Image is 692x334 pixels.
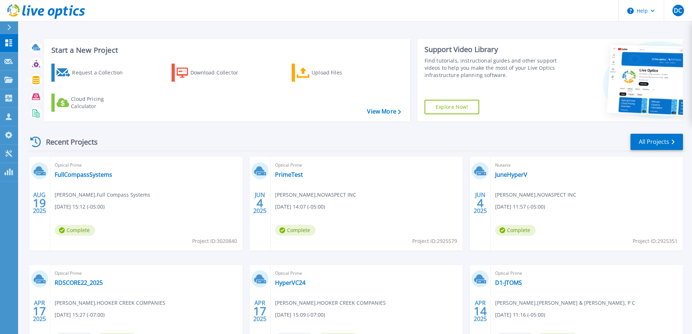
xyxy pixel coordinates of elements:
[275,299,386,307] span: [PERSON_NAME] , HOOKER CREEK COMPANIES
[253,298,267,324] div: APR 2025
[495,161,679,169] span: Nutanix
[275,161,459,169] span: Optical Prime
[275,225,316,236] span: Complete
[55,225,95,236] span: Complete
[33,308,46,314] span: 17
[474,308,487,314] span: 14
[33,298,46,324] div: APR 2025
[425,45,560,54] div: Support Video Library
[51,94,132,112] a: Cloud Pricing Calculator
[412,237,457,245] span: Project ID: 2925579
[275,191,356,199] span: [PERSON_NAME] , NOVASPECT INC
[275,269,459,277] span: Optical Prime
[495,311,545,319] span: [DATE] 11:16 (-05:00)
[275,311,325,319] span: [DATE] 15:09 (-07:00)
[190,65,248,80] div: Download Collector
[473,190,487,216] div: JUN 2025
[495,269,679,277] span: Optical Prime
[257,200,263,206] span: 4
[55,161,238,169] span: Optical Prime
[275,171,303,178] a: PrimeTest
[192,237,237,245] span: Project ID: 3020840
[495,191,576,199] span: [PERSON_NAME] , NOVASPECT INC
[55,269,238,277] span: Optical Prime
[55,171,112,178] a: FullCompassSystems
[633,237,678,245] span: Project ID: 2925351
[55,311,105,319] span: [DATE] 15:27 (-07:00)
[55,191,150,199] span: [PERSON_NAME] , Full Compass Systems
[55,203,105,211] span: [DATE] 15:12 (-05:00)
[33,200,46,206] span: 19
[495,203,545,211] span: [DATE] 11:57 (-05:00)
[425,100,480,114] a: Explore Now!
[292,64,372,82] a: Upload Files
[674,8,682,13] span: DC
[28,133,107,151] div: Recent Projects
[367,108,401,115] a: View More
[425,57,560,79] div: Find tutorials, instructional guides and other support videos to help you make the most of your L...
[253,190,267,216] div: JUN 2025
[473,298,487,324] div: APR 2025
[275,203,325,211] span: [DATE] 14:07 (-05:00)
[55,279,103,286] a: RDSCORE22_2025
[253,308,266,314] span: 17
[495,171,527,178] a: JuneHyperV
[71,95,129,110] div: Cloud Pricing Calculator
[275,279,305,286] a: HyperVC24
[51,64,132,82] a: Request a Collection
[72,65,130,80] div: Request a Collection
[495,279,522,286] a: D1-JTOMS
[477,200,484,206] span: 4
[495,299,635,307] span: [PERSON_NAME] , [PERSON_NAME] & [PERSON_NAME], P C
[172,64,252,82] a: Download Collector
[33,190,46,216] div: AUG 2025
[495,225,536,236] span: Complete
[55,299,165,307] span: [PERSON_NAME] , HOOKER CREEK COMPANIES
[51,46,401,54] h3: Start a New Project
[630,134,683,150] a: All Projects
[312,65,370,80] div: Upload Files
